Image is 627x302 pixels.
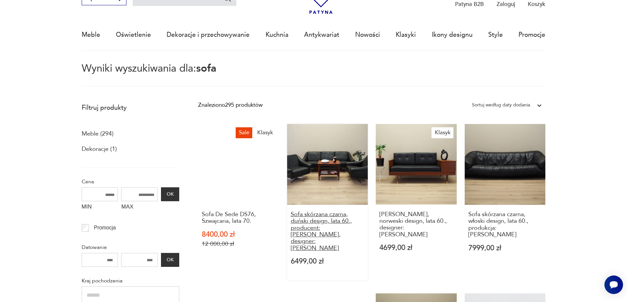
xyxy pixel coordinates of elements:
p: 7999,00 zł [468,245,542,252]
a: SaleKlasykSofa De Sede DS76, Szwajcaria, lata 70.Sofa De Sede DS76, Szwajcaria, lata 70.8400,00 z... [198,124,279,280]
button: OK [161,253,179,267]
a: Ikony designu [432,20,473,50]
a: KlasykSofa mahoniowa, norweski design, lata 60., designer: Ingmar Relling[PERSON_NAME], norweski ... [376,124,457,280]
a: Sofa skórzana czarna, duński design, lata 60., producent: Eran Møbler, designer: Aage Christianse... [287,124,368,280]
button: OK [161,187,179,201]
p: 12 000,00 zł [202,240,275,247]
a: Sofa skórzana czarna, włoski design, lata 60., produkcja: WłochySofa skórzana czarna, włoski desi... [465,124,546,280]
a: Promocje [518,20,545,50]
div: Sortuj według daty dodania [472,101,530,109]
h3: Sofa skórzana czarna, włoski design, lata 60., produkcja: [PERSON_NAME] [468,211,542,238]
a: Dekoracje (1) [82,144,117,155]
a: Meble (294) [82,128,114,140]
a: Dekoracje i przechowywanie [167,20,250,50]
h3: Sofa De Sede DS76, Szwajcaria, lata 70. [202,211,275,225]
p: Cena [82,177,179,186]
p: Datowanie [82,243,179,252]
a: Meble [82,20,100,50]
p: Patyna B2B [455,0,484,8]
h3: Sofa skórzana czarna, duński design, lata 60., producent: [PERSON_NAME], designer: [PERSON_NAME] [291,211,364,252]
h3: [PERSON_NAME], norweski design, lata 60., designer: [PERSON_NAME] [379,211,453,238]
a: Kuchnia [266,20,288,50]
p: Promocja [94,223,116,232]
a: Style [488,20,503,50]
a: Oświetlenie [116,20,151,50]
label: MIN [82,201,118,214]
p: Filtruj produkty [82,103,179,112]
a: Klasyki [396,20,416,50]
p: 4699,00 zł [379,244,453,251]
a: Nowości [355,20,380,50]
div: Znaleziono 295 produktów [198,101,263,109]
p: 8400,00 zł [202,231,275,238]
span: sofa [196,61,216,75]
p: Zaloguj [497,0,515,8]
a: Antykwariat [304,20,339,50]
p: Wyniki wyszukiwania dla: [82,64,546,87]
p: 6499,00 zł [291,258,364,265]
label: MAX [121,201,158,214]
p: Koszyk [528,0,545,8]
p: Kraj pochodzenia [82,276,179,285]
iframe: Smartsupp widget button [604,275,623,294]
